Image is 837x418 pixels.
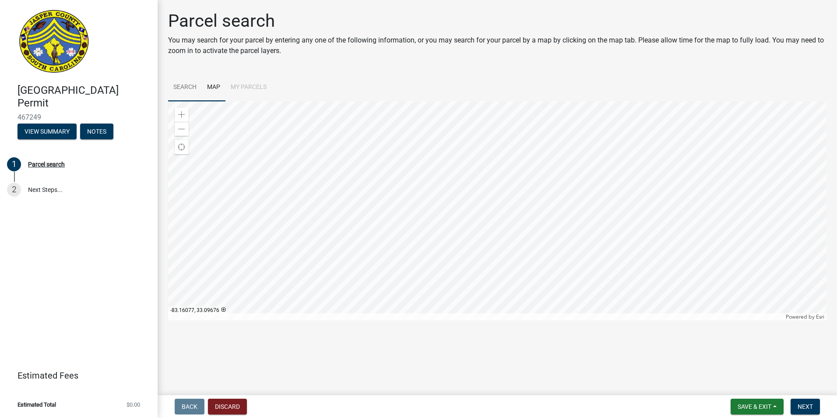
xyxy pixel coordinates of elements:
a: Map [202,74,225,102]
div: Zoom out [175,122,189,136]
div: Powered by [784,313,826,320]
wm-modal-confirm: Notes [80,128,113,135]
img: Jasper County, South Carolina [18,9,91,75]
a: Estimated Fees [7,367,144,384]
span: Back [182,403,197,410]
button: Next [791,399,820,414]
span: Estimated Total [18,402,56,407]
span: $0.00 [127,402,140,407]
a: Search [168,74,202,102]
h1: Parcel search [168,11,826,32]
span: Next [798,403,813,410]
a: Esri [816,314,824,320]
button: Discard [208,399,247,414]
button: Save & Exit [731,399,784,414]
div: 1 [7,157,21,171]
div: Zoom in [175,108,189,122]
button: View Summary [18,124,77,139]
wm-modal-confirm: Summary [18,128,77,135]
button: Notes [80,124,113,139]
div: Find my location [175,140,189,154]
div: 2 [7,183,21,197]
p: You may search for your parcel by entering any one of the following information, or you may searc... [168,35,826,56]
span: Save & Exit [738,403,771,410]
button: Back [175,399,204,414]
h4: [GEOGRAPHIC_DATA] Permit [18,84,151,110]
div: Parcel search [28,161,65,167]
span: 467249 [18,113,140,121]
